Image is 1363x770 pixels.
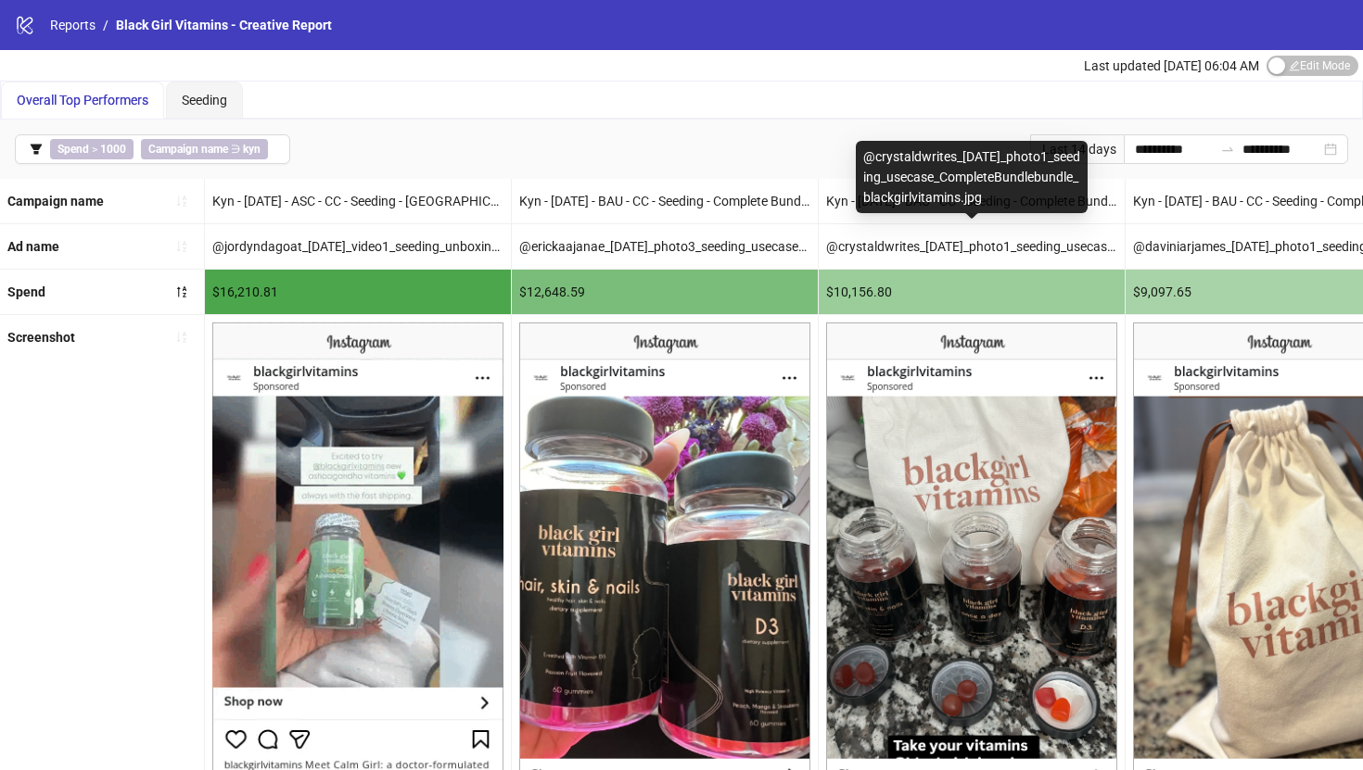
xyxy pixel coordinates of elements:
span: sort-ascending [175,331,188,344]
span: filter [30,143,43,156]
div: @erickaajanae_[DATE]_photo3_seeding_usecase_CompleteBundle_blackgirlvitamins.jpg [512,224,818,269]
div: $10,156.80 [819,270,1125,314]
span: sort-ascending [175,240,188,253]
div: Kyn - [DATE] - BAU - CC - Seeding - Complete Bundle Page [819,179,1125,223]
div: $12,648.59 [512,270,818,314]
b: Campaign name [7,194,104,208]
span: ∋ [141,139,268,159]
span: Seeding [182,93,227,107]
span: Black Girl Vitamins - Creative Report [116,18,332,32]
span: swap-right [1220,142,1235,157]
button: Spend > 1000Campaign name ∋ kyn [15,134,290,164]
b: kyn [243,143,261,156]
span: Overall Top Performers [17,93,148,107]
div: $16,210.81 [205,270,511,314]
div: Kyn - [DATE] - ASC - CC - Seeding - [GEOGRAPHIC_DATA] [205,179,511,223]
div: @crystaldwrites_[DATE]_photo1_seeding_usecase_CompleteBundlebundle_blackgirlvitamins.jpg [819,224,1125,269]
div: Kyn - [DATE] - BAU - CC - Seeding - Complete Bundle Page [512,179,818,223]
b: Screenshot [7,330,75,345]
span: sort-ascending [175,195,188,208]
span: to [1220,142,1235,157]
span: sort-descending [175,285,188,298]
span: > [50,139,134,159]
b: Spend [57,143,89,156]
a: Reports [46,15,99,35]
b: 1000 [100,143,126,156]
b: Campaign name [148,143,228,156]
div: @jordyndagoat_[DATE]_video1_seeding_unboxing_ashwagandha_blackgirlvitamins__iter0 [205,224,511,269]
span: Last updated [DATE] 06:04 AM [1084,58,1259,73]
div: Last 14 days [1030,134,1124,164]
b: Spend [7,284,45,299]
div: @crystaldwrites_[DATE]_photo1_seeding_usecase_CompleteBundlebundle_blackgirlvitamins.jpg [856,141,1088,213]
b: Ad name [7,239,59,254]
li: / [103,15,108,35]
